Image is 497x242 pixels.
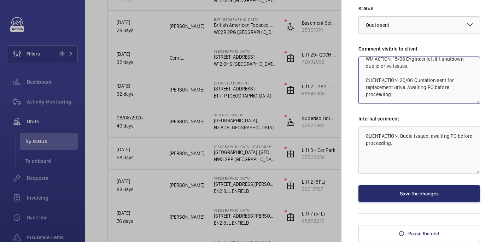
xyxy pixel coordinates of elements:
[358,5,480,12] label: Status
[358,185,480,202] button: Save the changes
[366,22,389,28] span: Quote sent
[408,231,439,236] span: Pause the unit
[358,45,480,52] label: Comment visible to client
[358,225,480,242] button: Pause the unit
[358,115,480,122] label: Internal comment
